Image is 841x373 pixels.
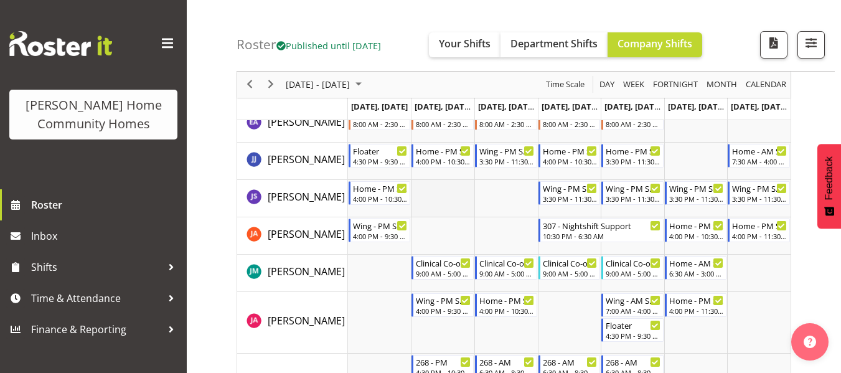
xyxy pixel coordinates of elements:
[479,306,534,316] div: 4:00 PM - 10:30 PM
[268,264,345,279] a: [PERSON_NAME]
[284,77,351,93] span: [DATE] - [DATE]
[760,31,787,59] button: Download a PDF of the roster according to the set date range.
[22,96,165,133] div: [PERSON_NAME] Home Community Homes
[31,258,162,276] span: Shifts
[543,257,598,269] div: Clinical Co-ordinator
[260,72,281,98] div: next period
[268,227,345,242] a: [PERSON_NAME]
[353,231,408,241] div: 4:00 PM - 9:30 PM
[543,119,598,129] div: 8:00 AM - 2:30 PM
[268,152,345,167] a: [PERSON_NAME]
[353,156,408,166] div: 4:30 PM - 9:30 PM
[817,144,841,229] button: Feedback - Show survey
[606,156,660,166] div: 3:30 PM - 11:30 PM
[538,219,664,242] div: Jess Aracan"s event - 307 - Nightshift Support Begin From Thursday, October 16, 2025 at 10:30:00 ...
[268,115,345,130] a: [PERSON_NAME]
[601,256,664,280] div: Johanna Molina"s event - Clinical Co-ordinator Begin From Friday, October 17, 2025 at 9:00:00 AM ...
[705,77,740,93] button: Timeline Month
[622,77,646,93] span: Week
[606,331,660,341] div: 4:30 PM - 9:30 PM
[601,293,664,317] div: Julius Antonio"s event - Wing - AM Support 2 Begin From Friday, October 17, 2025 at 7:00:00 AM GM...
[538,256,601,280] div: Johanna Molina"s event - Clinical Co-ordinator Begin From Thursday, October 16, 2025 at 9:00:00 A...
[606,194,660,204] div: 3:30 PM - 11:30 PM
[478,101,535,112] span: [DATE], [DATE]
[439,37,491,50] span: Your Shifts
[353,219,408,232] div: Wing - PM Support 2
[538,144,601,168] div: Janen Jamodiong"s event - Home - PM Support 2 Begin From Thursday, October 16, 2025 at 4:00:00 PM...
[479,144,534,157] div: Wing - PM Support 1
[744,77,789,93] button: Month
[353,144,408,157] div: Floater
[263,77,280,93] button: Next
[606,144,660,157] div: Home - PM Support 1
[668,101,725,112] span: [DATE], [DATE]
[475,256,537,280] div: Johanna Molina"s event - Clinical Co-ordinator Begin From Wednesday, October 15, 2025 at 9:00:00 ...
[416,257,471,269] div: Clinical Co-ordinator
[416,119,471,129] div: 8:00 AM - 2:30 PM
[237,105,348,143] td: Emily-Jayne Ashton resource
[669,231,724,241] div: 4:00 PM - 10:30 PM
[416,144,471,157] div: Home - PM Support 2
[538,181,601,205] div: Janeth Sison"s event - Wing - PM Support 1 Begin From Thursday, October 16, 2025 at 3:30:00 PM GM...
[500,32,608,57] button: Department Shifts
[543,356,598,368] div: 268 - AM
[606,356,660,368] div: 268 - AM
[606,257,660,269] div: Clinical Co-ordinator
[732,144,787,157] div: Home - AM Support 3
[543,144,598,157] div: Home - PM Support 2
[268,313,345,328] a: [PERSON_NAME]
[804,336,816,348] img: help-xxl-2.png
[479,257,534,269] div: Clinical Co-ordinator
[728,144,790,168] div: Janen Jamodiong"s event - Home - AM Support 3 Begin From Sunday, October 19, 2025 at 7:30:00 AM G...
[824,156,835,200] span: Feedback
[479,119,534,129] div: 8:00 AM - 2:30 PM
[411,256,474,280] div: Johanna Molina"s event - Clinical Co-ordinator Begin From Tuesday, October 14, 2025 at 9:00:00 AM...
[237,292,348,354] td: Julius Antonio resource
[731,101,787,112] span: [DATE], [DATE]
[621,77,647,93] button: Timeline Week
[618,37,692,50] span: Company Shifts
[669,182,724,194] div: Wing - PM Support 1
[416,306,471,316] div: 4:00 PM - 9:30 PM
[732,182,787,194] div: Wing - PM Support 1
[732,231,787,241] div: 4:00 PM - 11:30 PM
[237,143,348,180] td: Janen Jamodiong resource
[268,115,345,129] span: [PERSON_NAME]
[239,72,260,98] div: previous period
[9,31,112,56] img: Rosterit website logo
[416,268,471,278] div: 9:00 AM - 5:00 PM
[351,101,408,112] span: [DATE], [DATE]
[732,194,787,204] div: 3:30 PM - 11:30 PM
[237,217,348,255] td: Jess Aracan resource
[669,268,724,278] div: 6:30 AM - 3:00 PM
[543,156,598,166] div: 4:00 PM - 10:30 PM
[237,255,348,292] td: Johanna Molina resource
[669,257,724,269] div: Home - AM Support 2
[31,196,181,214] span: Roster
[608,32,702,57] button: Company Shifts
[479,268,534,278] div: 9:00 AM - 5:00 PM
[284,77,367,93] button: October 2025
[543,194,598,204] div: 3:30 PM - 11:30 PM
[237,37,381,52] h4: Roster
[353,182,408,194] div: Home - PM Support 2
[31,289,162,308] span: Time & Attendance
[732,156,787,166] div: 7:30 AM - 4:00 PM
[543,182,598,194] div: Wing - PM Support 1
[601,318,664,342] div: Julius Antonio"s event - Floater Begin From Friday, October 17, 2025 at 4:30:00 PM GMT+13:00 Ends...
[598,77,616,93] span: Day
[543,268,598,278] div: 9:00 AM - 5:00 PM
[416,294,471,306] div: Wing - PM Support 2
[732,219,787,232] div: Home - PM Support 1 (Sat/Sun)
[651,77,700,93] button: Fortnight
[669,294,724,306] div: Home - PM Support 1 (Sat/Sun)
[665,181,727,205] div: Janeth Sison"s event - Wing - PM Support 1 Begin From Saturday, October 18, 2025 at 3:30:00 PM GM...
[601,181,664,205] div: Janeth Sison"s event - Wing - PM Support 1 Begin From Friday, October 17, 2025 at 3:30:00 PM GMT+...
[31,227,181,245] span: Inbox
[745,77,787,93] span: calendar
[669,219,724,232] div: Home - PM Support 2
[411,144,474,168] div: Janen Jamodiong"s event - Home - PM Support 2 Begin From Tuesday, October 14, 2025 at 4:00:00 PM ...
[411,293,474,317] div: Julius Antonio"s event - Wing - PM Support 2 Begin From Tuesday, October 14, 2025 at 4:00:00 PM G...
[543,231,660,241] div: 10:30 PM - 6:30 AM
[797,31,825,59] button: Filter Shifts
